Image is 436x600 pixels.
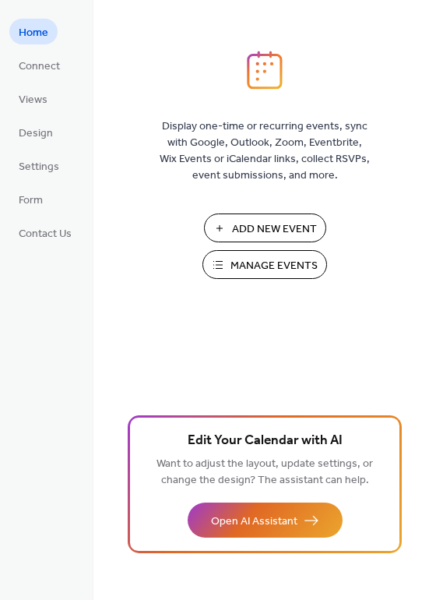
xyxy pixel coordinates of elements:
img: logo_icon.svg [247,51,283,90]
a: Views [9,86,57,111]
button: Manage Events [202,250,327,279]
button: Add New Event [204,214,326,242]
a: Form [9,186,52,212]
button: Open AI Assistant [188,503,343,538]
span: Connect [19,58,60,75]
span: Contact Us [19,226,72,242]
span: Settings [19,159,59,175]
a: Home [9,19,58,44]
span: Form [19,192,43,209]
span: Edit Your Calendar with AI [188,430,343,452]
span: Open AI Assistant [211,514,297,530]
span: Home [19,25,48,41]
span: Add New Event [232,221,317,238]
span: Want to adjust the layout, update settings, or change the design? The assistant can help. [156,454,373,491]
span: Display one-time or recurring events, sync with Google, Outlook, Zoom, Eventbrite, Wix Events or ... [160,118,370,184]
a: Contact Us [9,220,81,245]
span: Manage Events [230,258,318,274]
span: Design [19,125,53,142]
span: Views [19,92,47,108]
a: Connect [9,52,69,78]
a: Settings [9,153,69,178]
a: Design [9,119,62,145]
